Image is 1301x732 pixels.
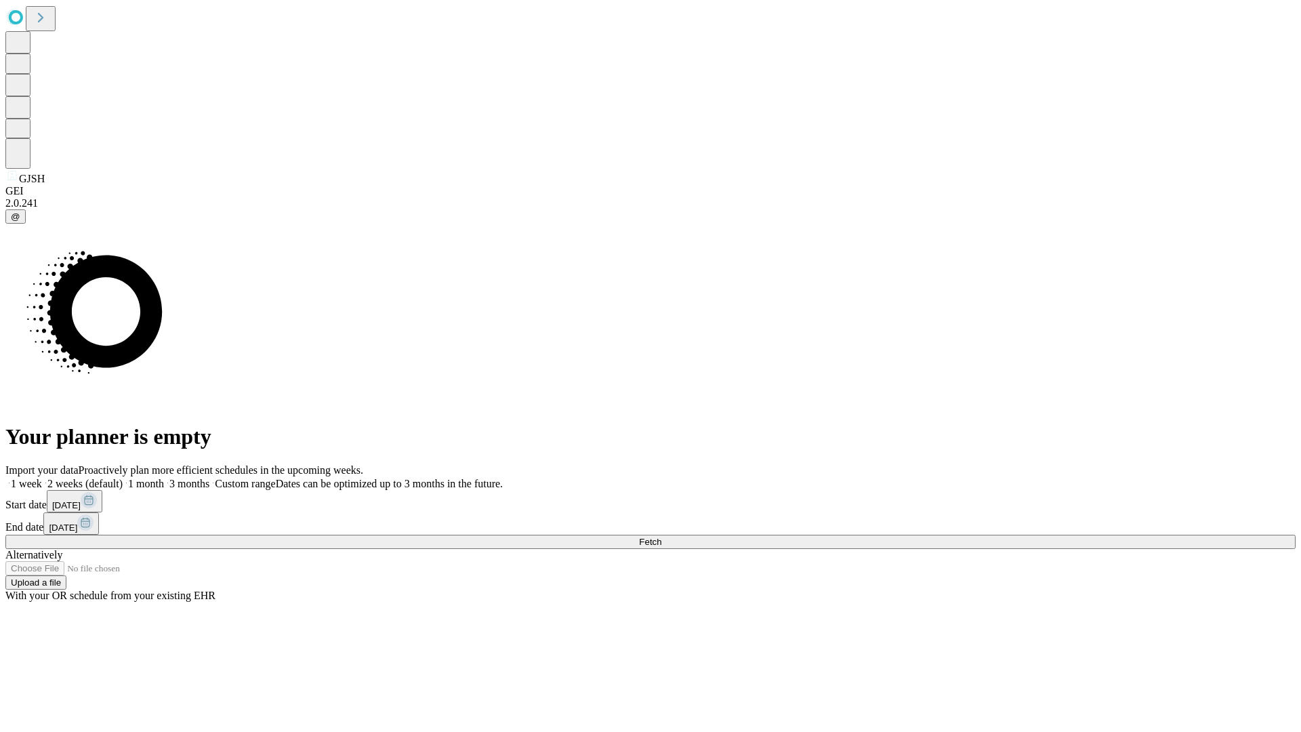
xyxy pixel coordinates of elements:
button: @ [5,209,26,224]
span: [DATE] [52,500,81,510]
button: [DATE] [43,512,99,535]
button: Fetch [5,535,1296,549]
div: GEI [5,185,1296,197]
span: 1 month [128,478,164,489]
span: Custom range [215,478,275,489]
button: Upload a file [5,575,66,590]
span: 1 week [11,478,42,489]
div: 2.0.241 [5,197,1296,209]
button: [DATE] [47,490,102,512]
span: @ [11,211,20,222]
div: Start date [5,490,1296,512]
div: End date [5,512,1296,535]
span: With your OR schedule from your existing EHR [5,590,215,601]
span: 2 weeks (default) [47,478,123,489]
span: Proactively plan more efficient schedules in the upcoming weeks. [79,464,363,476]
span: GJSH [19,173,45,184]
span: Dates can be optimized up to 3 months in the future. [276,478,503,489]
span: 3 months [169,478,209,489]
span: [DATE] [49,523,77,533]
span: Alternatively [5,549,62,561]
h1: Your planner is empty [5,424,1296,449]
span: Import your data [5,464,79,476]
span: Fetch [639,537,661,547]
